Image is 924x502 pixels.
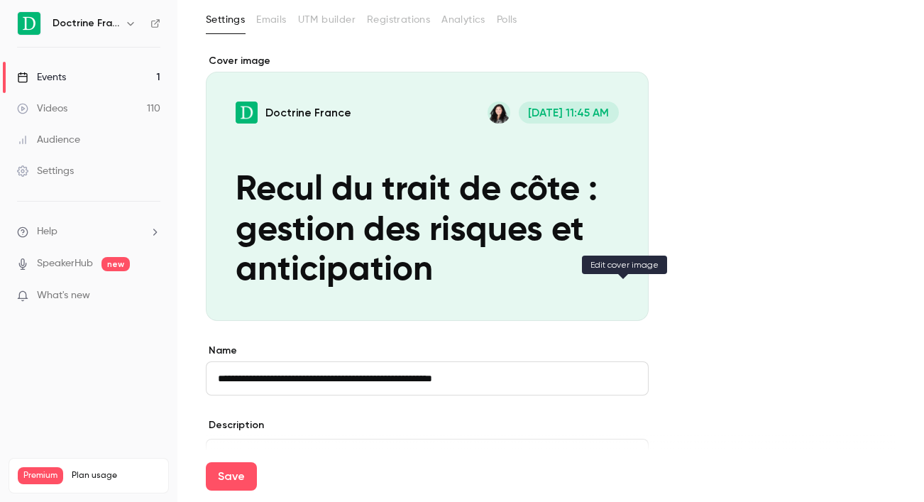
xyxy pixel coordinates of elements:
span: Registrations [367,13,430,28]
span: UTM builder [298,13,356,28]
span: Plan usage [72,470,160,481]
div: Events [17,70,66,84]
label: Cover image [206,54,649,68]
div: Videos [17,102,67,116]
a: SpeakerHub [37,256,93,271]
span: Analytics [441,13,485,28]
span: new [101,257,130,271]
li: help-dropdown-opener [17,224,160,239]
span: What's new [37,288,90,303]
label: Name [206,344,649,358]
span: Help [37,224,57,239]
span: Polls [497,13,517,28]
iframe: Noticeable Trigger [143,290,160,302]
div: Settings [17,164,74,178]
label: Description [206,418,264,432]
section: Cover image [206,54,649,321]
div: Audience [17,133,80,147]
h6: Doctrine France [53,16,119,31]
button: Settings [206,9,245,31]
button: Save [206,462,257,491]
span: Emails [256,13,286,28]
img: Doctrine France [18,12,40,35]
span: Premium [18,467,63,484]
